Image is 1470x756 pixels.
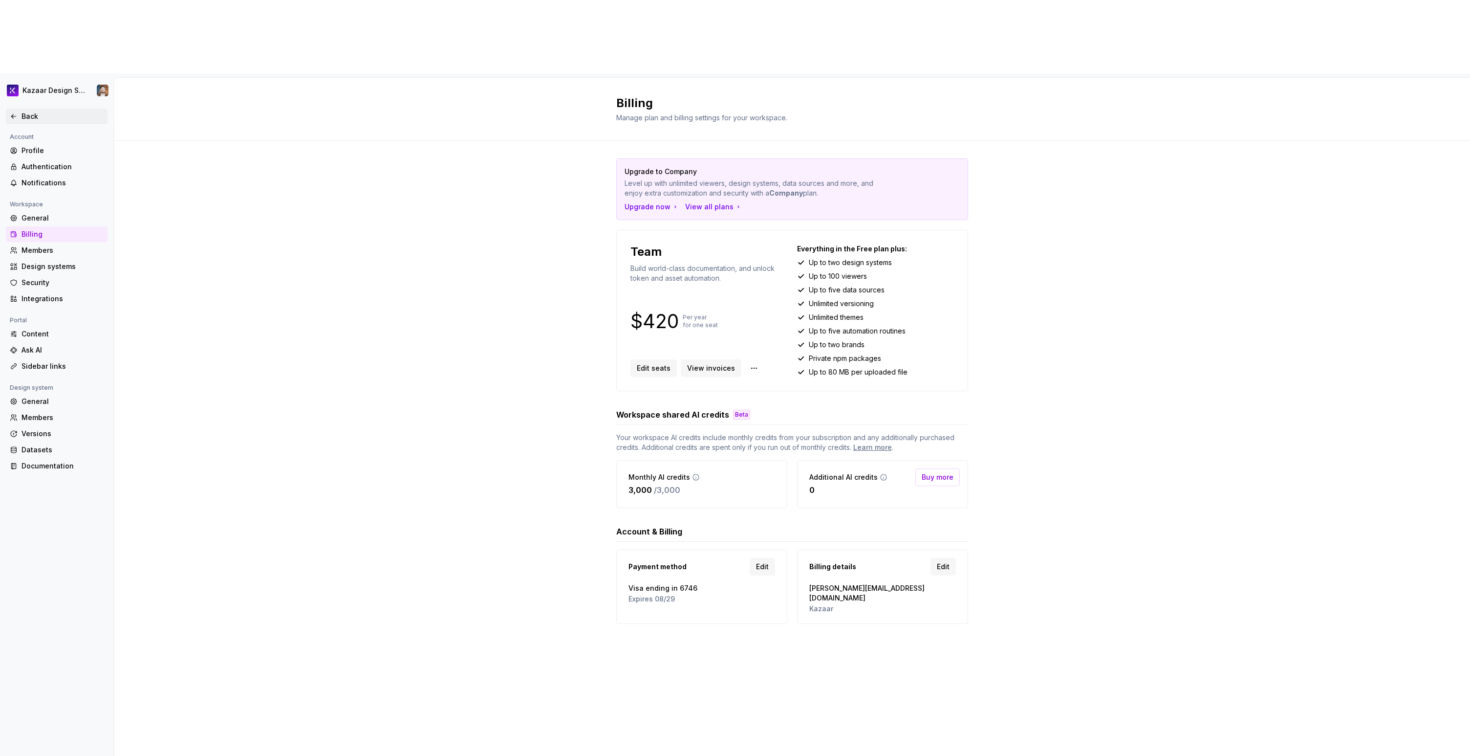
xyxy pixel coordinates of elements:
[6,410,108,425] a: Members
[628,583,775,593] span: Visa ending in 6746
[809,562,856,572] span: Billing details
[6,314,31,326] div: Portal
[6,109,108,124] a: Back
[22,461,104,471] div: Documentation
[628,594,775,604] span: Expires 08/29
[937,562,950,572] span: Edit
[628,562,687,572] span: Payment method
[630,264,787,283] p: Build world-class documentation, and unlock token and asset automation.
[809,367,908,377] p: Up to 80 MB per uploaded file
[616,95,956,111] h2: Billing
[683,313,718,329] p: Per year for one seat
[6,458,108,474] a: Documentation
[809,604,956,614] span: Kazaar
[809,326,906,336] p: Up to five automation routines
[809,271,867,281] p: Up to 100 viewers
[6,426,108,442] a: Versions
[616,526,682,537] h3: Account & Billing
[750,558,775,576] a: Edit
[6,226,108,242] a: Billing
[22,86,85,95] div: Kazaar Design System
[6,159,108,175] a: Authentication
[637,363,670,373] span: Edit seats
[6,342,108,358] a: Ask AI
[22,361,104,371] div: Sidebar links
[922,472,953,482] span: Buy more
[22,213,104,223] div: General
[22,162,104,172] div: Authentication
[22,111,104,121] div: Back
[654,484,680,496] p: / 3,000
[809,299,874,309] p: Unlimited versioning
[97,85,108,96] img: Frederic
[809,472,878,482] p: Additional AI credits
[809,285,885,295] p: Up to five data sources
[625,178,891,198] p: Level up with unlimited viewers, design systems, data sources and more, and enjoy extra customiza...
[616,113,787,122] span: Manage plan and billing settings for your workspace.
[797,244,954,254] p: Everything in the Free plan plus:
[6,199,47,210] div: Workspace
[6,382,57,394] div: Design system
[625,202,679,212] button: Upgrade now
[2,80,111,101] button: Kazaar Design SystemFrederic
[733,410,750,420] div: Beta
[809,354,881,363] p: Private npm packages
[809,340,865,350] p: Up to two brands
[6,243,108,258] a: Members
[809,583,956,603] span: [PERSON_NAME][EMAIL_ADDRESS][DOMAIN_NAME]
[6,358,108,374] a: Sidebar links
[625,167,891,177] p: Upgrade to Company
[6,175,108,191] a: Notifications
[6,131,38,143] div: Account
[687,363,735,373] span: View invoices
[681,359,741,377] a: View invoices
[930,558,956,576] a: Edit
[616,433,968,452] span: Your workspace AI credits include monthly credits from your subscription and any additionally pur...
[22,397,104,406] div: General
[6,442,108,458] a: Datasets
[22,413,104,422] div: Members
[22,178,104,188] div: Notifications
[22,345,104,355] div: Ask AI
[22,245,104,255] div: Members
[6,210,108,226] a: General
[630,315,679,327] p: $420
[853,443,892,452] a: Learn more
[6,291,108,307] a: Integrations
[6,326,108,342] a: Content
[22,278,104,288] div: Security
[628,484,652,496] p: 3,000
[22,329,104,339] div: Content
[756,562,769,572] span: Edit
[809,484,815,496] p: 0
[769,189,803,197] strong: Company
[630,244,662,260] p: Team
[6,394,108,409] a: General
[22,262,104,271] div: Design systems
[915,468,960,486] button: Buy more
[22,429,104,439] div: Versions
[630,359,677,377] button: Edit seats
[6,275,108,290] a: Security
[616,409,729,421] h3: Workspace shared AI credits
[6,259,108,274] a: Design systems
[22,445,104,455] div: Datasets
[809,258,892,267] p: Up to two design systems
[685,202,742,212] button: View all plans
[7,85,19,96] img: 430d0a0e-ca13-4282-b224-6b37fab85464.png
[809,312,864,322] p: Unlimited themes
[22,229,104,239] div: Billing
[6,143,108,158] a: Profile
[22,146,104,156] div: Profile
[628,472,690,482] p: Monthly AI credits
[22,294,104,304] div: Integrations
